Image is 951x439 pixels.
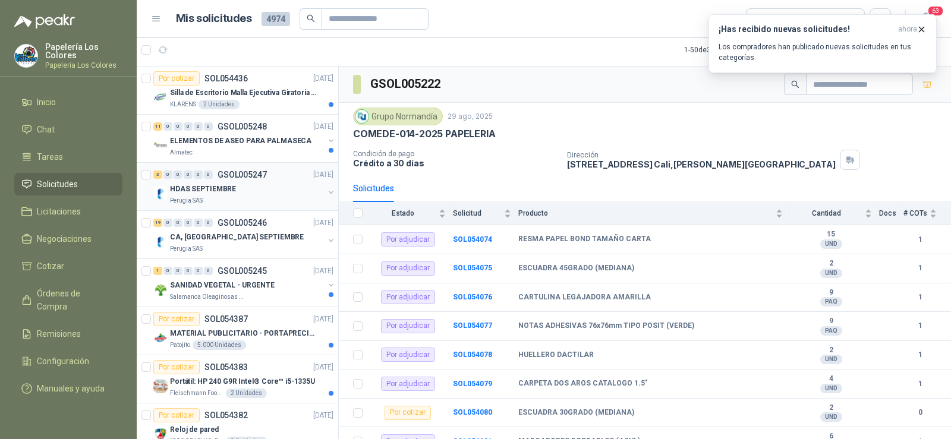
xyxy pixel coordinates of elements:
b: 1 [903,320,937,331]
img: Company Logo [153,331,168,345]
b: ESCUADRA 45GRADO (MEDIANA) [518,264,634,273]
div: Por cotizar [153,360,200,374]
p: Crédito a 30 días [353,158,558,168]
b: SOL054074 [453,235,492,244]
p: Papeleria Los Colores [45,62,122,69]
a: Manuales y ayuda [14,377,122,400]
b: 1 [903,234,937,245]
p: [STREET_ADDRESS] Cali , [PERSON_NAME][GEOGRAPHIC_DATA] [567,159,836,169]
div: 0 [184,122,193,131]
p: CA, [GEOGRAPHIC_DATA] SEPTIEMBRE [170,232,304,243]
div: Por adjudicar [381,319,435,333]
div: Solicitudes [353,182,394,195]
div: UND [820,239,842,249]
span: ahora [898,24,917,34]
div: Por cotizar [153,312,200,326]
a: Órdenes de Compra [14,282,122,318]
div: 0 [163,219,172,227]
span: Producto [518,209,773,217]
span: Licitaciones [37,205,81,218]
span: # COTs [903,209,927,217]
b: SOL054077 [453,321,492,330]
p: Almatec [170,148,193,157]
b: 2 [790,403,872,413]
div: 0 [184,170,193,179]
img: Company Logo [153,283,168,297]
p: GSOL005245 [218,267,267,275]
img: Company Logo [153,187,168,201]
span: Estado [370,209,436,217]
p: Fleischmann Foods S.A. [170,389,223,398]
p: [DATE] [313,217,333,229]
b: SOL054080 [453,408,492,416]
p: Silla de Escritorio Malla Ejecutiva Giratoria Cromada con Reposabrazos Fijo Negra [170,87,318,99]
div: 0 [174,219,182,227]
img: Company Logo [153,138,168,153]
h3: ¡Has recibido nuevas solicitudes! [719,24,893,34]
div: Todas [754,12,779,26]
p: 29 ago, 2025 [448,111,493,122]
p: MATERIAL PUBLICITARIO - PORTAPRECIOS VER ADJUNTO [170,328,318,339]
b: 2 [790,259,872,269]
img: Company Logo [153,379,168,393]
div: 0 [163,170,172,179]
div: 0 [194,122,203,131]
a: SOL054076 [453,293,492,301]
span: Órdenes de Compra [37,287,111,313]
h3: GSOL005222 [370,75,442,93]
b: 1 [903,349,937,361]
p: [DATE] [313,314,333,325]
div: 3 [153,170,162,179]
div: 0 [194,267,203,275]
b: RESMA PAPEL BOND TAMAÑO CARTA [518,235,651,244]
div: Por adjudicar [381,261,435,276]
a: SOL054078 [453,350,492,359]
div: Por adjudicar [381,377,435,391]
div: PAQ [820,326,842,336]
span: Cantidad [790,209,862,217]
a: Por cotizarSOL054387[DATE] Company LogoMATERIAL PUBLICITARIO - PORTAPRECIOS VER ADJUNTOPatojito5.... [137,307,338,355]
div: 19 [153,219,162,227]
a: SOL054075 [453,264,492,272]
div: 2 Unidades [226,389,267,398]
img: Logo peakr [14,14,75,29]
div: UND [820,355,842,364]
div: 0 [194,170,203,179]
p: [DATE] [313,169,333,181]
div: 0 [204,219,213,227]
p: [DATE] [313,362,333,373]
b: CARPETA DOS AROS CATALOGO 1.5" [518,379,648,389]
span: search [307,14,315,23]
a: Remisiones [14,323,122,345]
p: SANIDAD VEGETAL - URGENTE [170,280,275,291]
th: Docs [879,202,903,225]
a: SOL054079 [453,380,492,388]
span: 4974 [262,12,290,26]
img: Company Logo [15,45,37,67]
span: Chat [37,123,55,136]
span: Tareas [37,150,63,163]
span: Inicio [37,96,56,109]
div: Grupo Normandía [353,108,443,125]
p: [DATE] [313,266,333,277]
b: 9 [790,317,872,326]
p: Salamanca Oleaginosas SAS [170,292,245,302]
p: Dirección [567,151,836,159]
p: [DATE] [313,73,333,84]
div: Por adjudicar [381,348,435,362]
a: Cotizar [14,255,122,277]
p: Los compradores han publicado nuevas solicitudes en tus categorías. [719,42,927,63]
p: ELEMENTOS DE ASEO PARA PALMASECA [170,135,311,147]
a: Inicio [14,91,122,113]
a: 19 0 0 0 0 0 GSOL005246[DATE] Company LogoCA, [GEOGRAPHIC_DATA] SEPTIEMBREPerugia SAS [153,216,336,254]
span: Cotizar [37,260,64,273]
button: ¡Has recibido nuevas solicitudes!ahora Los compradores han publicado nuevas solicitudes en tus ca... [708,14,937,73]
div: UND [820,412,842,422]
th: Cantidad [790,202,879,225]
th: Solicitud [453,202,518,225]
th: Producto [518,202,790,225]
span: Remisiones [37,327,81,340]
p: Perugia SAS [170,244,203,254]
a: 1 0 0 0 0 0 GSOL005245[DATE] Company LogoSANIDAD VEGETAL - URGENTESalamanca Oleaginosas SAS [153,264,336,302]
